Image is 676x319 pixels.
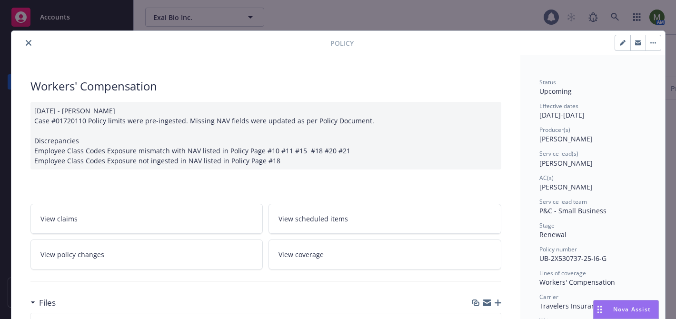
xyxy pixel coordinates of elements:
span: Policy [330,38,354,48]
div: Workers' Compensation [30,78,501,94]
div: [DATE] - [PERSON_NAME] Case #01720110 Policy limits were pre-ingested. Missing NAV fields were up... [30,102,501,169]
span: View coverage [278,249,324,259]
span: Lines of coverage [539,269,586,277]
span: Effective dates [539,102,578,110]
span: Policy number [539,245,577,253]
span: Service lead team [539,198,587,206]
span: Producer(s) [539,126,570,134]
span: [PERSON_NAME] [539,159,593,168]
span: AC(s) [539,174,554,182]
span: P&C - Small Business [539,206,606,215]
span: [PERSON_NAME] [539,182,593,191]
span: Upcoming [539,87,572,96]
a: View scheduled items [268,204,501,234]
div: Files [30,297,56,309]
a: View claims [30,204,263,234]
span: Renewal [539,230,567,239]
span: Travelers Insurance [539,301,603,310]
span: View claims [40,214,78,224]
span: Carrier [539,293,558,301]
div: Drag to move [594,300,606,319]
span: Stage [539,221,555,229]
div: [DATE] - [DATE] [539,102,646,120]
span: [PERSON_NAME] [539,134,593,143]
h3: Files [39,297,56,309]
span: Service lead(s) [539,150,578,158]
button: close [23,37,34,49]
span: View scheduled items [278,214,348,224]
span: View policy changes [40,249,104,259]
span: Workers' Compensation [539,278,615,287]
span: Nova Assist [613,305,651,313]
button: Nova Assist [593,300,659,319]
a: View policy changes [30,239,263,269]
a: View coverage [268,239,501,269]
span: Status [539,78,556,86]
span: UB-2X530737-25-I6-G [539,254,606,263]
